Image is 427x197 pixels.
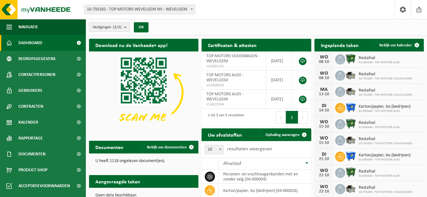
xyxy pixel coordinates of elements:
div: 08-10 [318,60,330,64]
div: 21-10 [318,157,330,161]
count: (3/3) [113,25,121,29]
span: Acceptatievoorwaarden [18,178,70,194]
a: Ophaling aanvragen [260,128,311,141]
span: Restafval [359,88,412,93]
span: 10-750182 - TOP MOTORS WEVELGEM NV - WEVELGEM [84,5,195,14]
h2: Aangevraagde taken [89,175,147,187]
div: 13-10 [318,92,330,97]
span: Bekijk uw kalender [379,43,412,47]
img: Download de VHEPlus App [89,51,198,133]
span: TOP MOTORS VOLKSWAGEN - WEVELGEM [206,54,259,64]
span: Contactpersonen [18,67,55,83]
span: 01-050448 - TOP MOTORS AUDI [359,174,400,178]
span: Bedrijfsgegevens [18,51,56,67]
span: Restafval [359,137,412,142]
div: WO [318,119,330,125]
span: 10-751005 - TOP MOTORS VOLKSWAGEN [359,190,412,194]
div: WO [318,168,330,173]
button: OK [134,22,148,32]
img: WB-1100-HPE-GN-01 [345,53,356,64]
span: 10-751005 - TOP MOTORS VOLKSWAGEN [359,77,412,81]
span: TOP MOTORS AUDI - WEVELGEM [206,73,244,83]
td: personen -en vrachtwagenbanden met en zonder velg (04-000004) [218,170,311,184]
h2: Download nu de Vanheede+ app! [89,39,174,51]
span: Product Shop [18,162,47,178]
span: VLA900029 [206,83,261,88]
span: 10 [205,145,224,154]
span: Documenten [18,146,45,162]
span: Restafval [359,169,400,174]
span: Contracten [18,98,43,114]
img: WB-5000-GAL-GY-01 [345,183,356,194]
span: 01-050448 - TOP MOTORS AUDI [359,158,410,162]
div: DI [318,152,330,157]
span: Ophaling aanvragen [265,133,300,137]
button: Next [298,111,308,124]
div: 22-10 [318,189,330,194]
img: WB-1100-HPE-BE-01 [345,151,356,161]
div: 1 tot 3 van 3 resultaten [205,110,244,124]
span: 01-050448 - TOP MOTORS AUDI [359,109,410,113]
span: Restafval [359,56,400,61]
span: 01-050448 - TOP MOTORS AUDI [359,61,400,65]
span: 01-050448 - TOP MOTORS AUDI [359,126,400,129]
span: Restafval [359,72,412,77]
div: 15-10 [318,141,330,145]
span: Navigatie [18,19,38,35]
h2: Ingeplande taken [314,39,365,51]
span: Bekijk uw documenten [147,145,187,149]
span: TOP MOTORS AUDI - WEVELGEM [206,92,244,102]
div: WO [318,71,330,76]
span: VLA613594 [206,102,261,107]
span: Kalender [18,114,38,130]
div: 14-10 [318,108,330,113]
div: 22-10 [318,173,330,178]
span: Rapportage [18,130,43,146]
span: Karton/papier, los (bedrijven) [359,153,410,158]
span: 10-751005 - TOP MOTORS VOLKSWAGEN [359,142,412,146]
td: [DATE] [266,71,293,90]
div: MA [318,87,330,92]
p: U heeft 1118 ongelezen document(en). [95,159,192,163]
a: Bekijk uw kalender [374,39,423,51]
div: WO [318,55,330,60]
span: 10-751005 - TOP MOTORS VOLKSWAGEN [359,93,412,97]
span: Vestigingen [93,23,121,32]
span: Restafval [359,185,412,190]
td: [DATE] [266,51,293,71]
div: DI [318,103,330,108]
a: Bekijk uw documenten [142,141,198,153]
img: WB-1100-HPE-GN-01 [345,118,356,129]
span: Afvalstof [223,161,241,166]
span: VLA903141 [206,64,261,69]
td: [DATE] [266,90,293,109]
span: Dashboard [18,35,42,51]
span: Restafval [359,120,400,126]
img: WB-5000-GAL-GY-01 [345,70,356,80]
div: 15-10 [318,125,330,129]
img: WB-1100-HPE-GN-01 [345,167,356,178]
h2: Certificaten & attesten [202,39,263,51]
button: Previous [276,111,286,124]
div: 08-10 [318,76,330,80]
h2: Uw afvalstoffen [202,128,248,141]
img: WB-5000-GAL-GY-01 [345,86,356,97]
div: WO [318,136,330,141]
span: Karton/papier, los (bedrijven) [359,104,410,109]
img: WB-1100-HPE-BE-01 [345,102,356,113]
span: 10 [205,145,224,154]
img: WB-5000-GAL-GY-01 [345,134,356,145]
button: 1 [286,111,298,124]
span: Gebruikers [18,83,42,98]
label: resultaten weergeven [227,146,272,152]
h2: Documenten [89,141,130,153]
button: Vestigingen(3/3) [89,22,130,32]
div: WO [318,184,330,189]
